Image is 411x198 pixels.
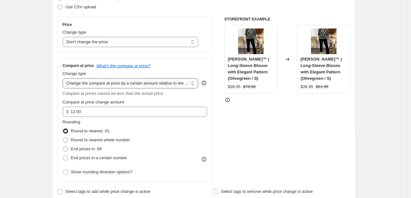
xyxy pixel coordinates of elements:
[221,189,313,194] span: Select tags to remove while price change is active
[228,57,269,81] span: [PERSON_NAME]™ | Long-Sleeve Blouse with Elegant Pattern (Olivegreen / S)
[63,91,164,96] i: Compare at prices cannot be less than the actual price.
[66,109,69,114] span: $
[66,4,96,9] span: Use CSV upload
[63,100,124,104] span: Compare at price change amount
[238,29,264,54] img: 41c604fbea0467cbaafdac990a2c1662_80x.jpg
[63,63,94,68] h3: Compare at price
[66,189,151,194] span: Select tags to add while price change is active
[71,169,132,174] span: Show rounding direction options?
[201,80,207,86] div: help
[228,84,241,90] div: $39.95
[300,84,313,90] div: $39.95
[97,63,151,68] button: What's the compare at price?
[71,107,198,117] input: 12.00
[63,120,81,124] span: Rounding
[300,57,342,81] span: [PERSON_NAME]™ | Long-Sleeve Blouse with Elegant Pattern (Olivegreen / S)
[224,17,351,22] h6: STOREFRONT EXAMPLE
[71,128,110,133] span: Round to nearest .01
[71,137,130,142] span: Round to nearest whole number
[71,146,102,151] span: End prices in .99
[63,71,86,76] span: Change type
[243,84,256,90] strike: $78.95
[311,29,337,54] img: 41c604fbea0467cbaafdac990a2c1662_80x.jpg
[71,155,127,160] span: End prices in a certain number
[63,22,72,27] h3: Price
[316,84,329,90] strike: $51.95
[63,30,86,35] span: Change type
